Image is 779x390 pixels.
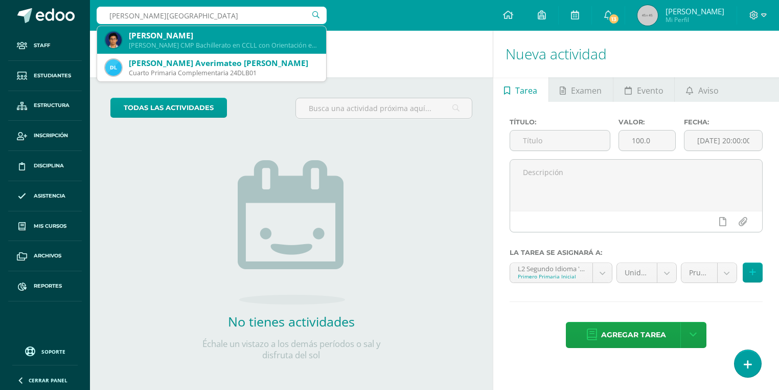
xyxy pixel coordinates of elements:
[608,13,620,25] span: 13
[637,78,663,103] span: Evento
[684,131,762,150] input: Fecha de entrega
[666,15,724,24] span: Mi Perfil
[601,322,666,348] span: Agregar tarea
[8,151,82,181] a: Disciplina
[8,211,82,242] a: Mis cursos
[8,121,82,151] a: Inscripción
[12,344,78,358] a: Soporte
[34,252,61,260] span: Archivos
[129,69,318,77] div: Cuarto Primaria Complementaria 24DLB01
[110,98,227,118] a: todas las Actividades
[129,58,318,69] div: [PERSON_NAME] Averimateo [PERSON_NAME]
[34,72,71,80] span: Estudiantes
[8,241,82,271] a: Archivos
[510,131,610,150] input: Título
[129,30,318,41] div: [PERSON_NAME]
[8,181,82,211] a: Asistencia
[510,249,763,256] label: La tarea se asignará a:
[34,132,68,140] span: Inscripción
[238,160,345,305] img: no_activities.png
[617,263,676,283] a: Unidad 4
[34,282,62,290] span: Reportes
[41,348,65,355] span: Soporte
[613,77,674,102] a: Evento
[493,77,548,102] a: Tarea
[684,118,763,126] label: Fecha:
[34,222,66,230] span: Mis cursos
[618,118,676,126] label: Valor:
[506,31,767,77] h1: Nueva actividad
[8,271,82,301] a: Reportes
[8,61,82,91] a: Estudiantes
[518,263,585,273] div: L2 Segundo Idioma 'compound--L2 Segundo Idioma'
[518,273,585,280] div: Primero Primaria Inicial
[34,192,65,200] span: Asistencia
[510,263,612,283] a: L2 Segundo Idioma 'compound--L2 Segundo Idioma'Primero Primaria Inicial
[698,78,719,103] span: Aviso
[8,91,82,121] a: Estructura
[681,263,737,283] a: Prueba de Logro (40.0%)
[619,131,675,150] input: Puntos máximos
[34,162,64,170] span: Disciplina
[8,31,82,61] a: Staff
[689,263,709,283] span: Prueba de Logro (40.0%)
[34,41,50,50] span: Staff
[189,338,394,361] p: Échale un vistazo a los demás períodos o sal y disfruta del sol
[189,313,394,330] h2: No tienes actividades
[666,6,724,16] span: [PERSON_NAME]
[549,77,613,102] a: Examen
[571,78,602,103] span: Examen
[675,77,729,102] a: Aviso
[29,377,67,384] span: Cerrar panel
[105,59,122,76] img: 79b0af789102db56fff9bebb1af41481.png
[510,118,610,126] label: Título:
[637,5,658,26] img: 45x45
[97,7,327,24] input: Busca un usuario...
[296,98,472,118] input: Busca una actividad próxima aquí...
[515,78,537,103] span: Tarea
[129,41,318,50] div: [PERSON_NAME] CMP Bachillerato en CCLL con Orientación en Computación 21MBL01
[105,32,122,48] img: e97df84fd368c9424c56af0c99ff3ce2.png
[34,101,70,110] span: Estructura
[625,263,649,283] span: Unidad 4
